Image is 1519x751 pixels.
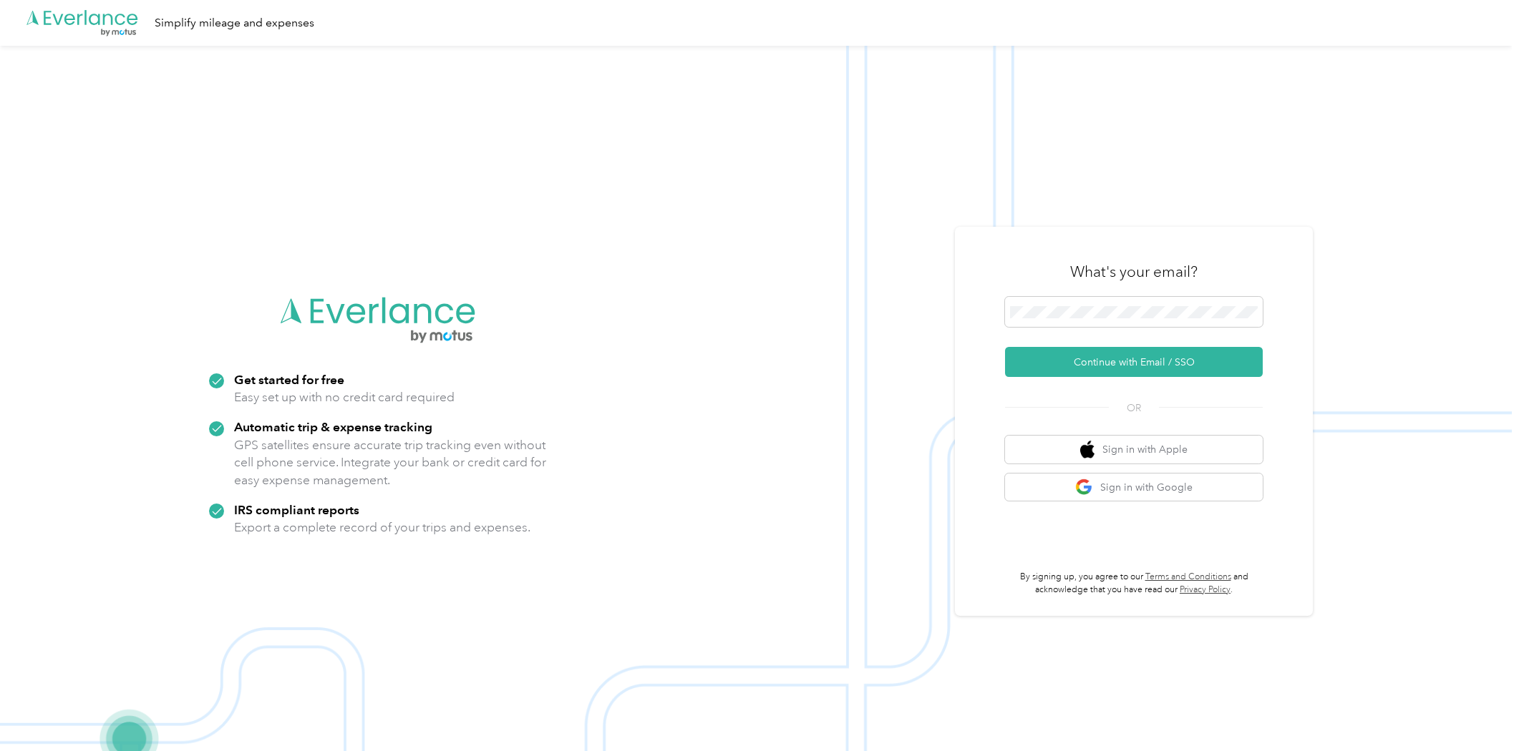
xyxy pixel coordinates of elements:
img: apple logo [1080,441,1095,458]
button: google logoSign in with Google [1005,473,1263,501]
strong: IRS compliant reports [234,502,359,517]
p: By signing up, you agree to our and acknowledge that you have read our . [1005,571,1263,596]
p: GPS satellites ensure accurate trip tracking even without cell phone service. Integrate your bank... [234,436,547,489]
strong: Get started for free [234,372,344,387]
span: OR [1109,401,1159,416]
h3: What's your email? [1070,262,1198,282]
strong: Automatic trip & expense tracking [234,419,432,434]
p: Easy set up with no credit card required [234,388,455,406]
div: Simplify mileage and expenses [155,14,314,32]
img: google logo [1075,478,1093,496]
button: apple logoSign in with Apple [1005,436,1263,463]
a: Privacy Policy [1180,584,1231,595]
p: Export a complete record of your trips and expenses. [234,519,530,536]
a: Terms and Conditions [1145,571,1231,582]
button: Continue with Email / SSO [1005,347,1263,377]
